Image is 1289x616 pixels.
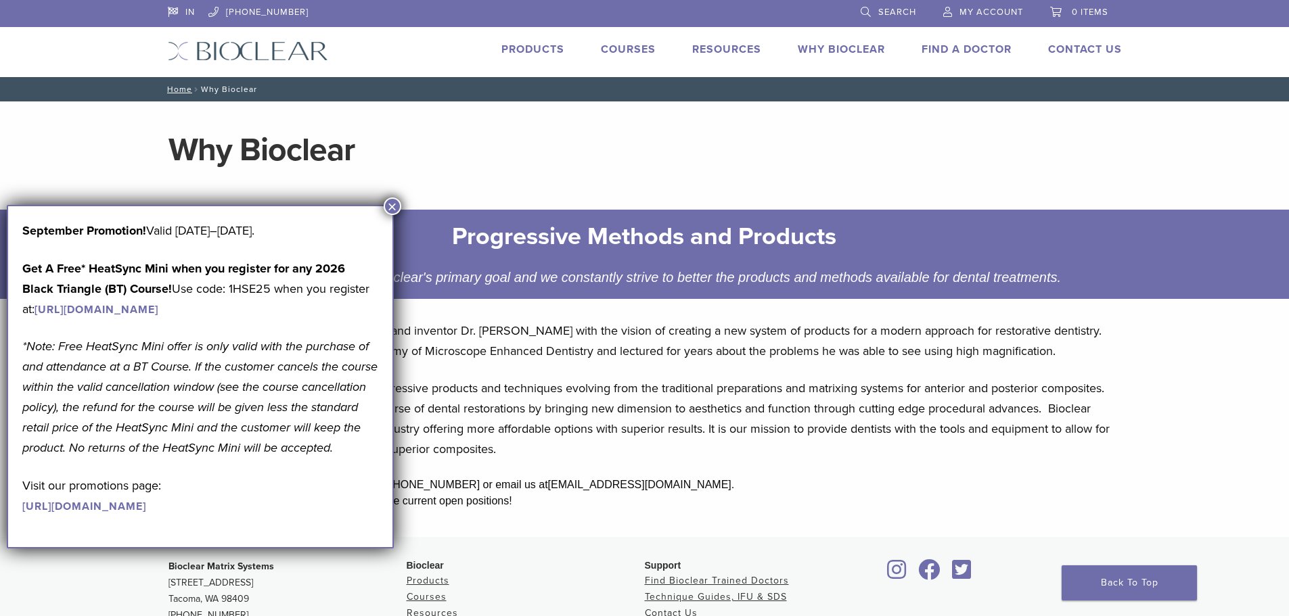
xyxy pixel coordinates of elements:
[948,567,976,581] a: Bioclear
[168,134,1121,166] h1: Why Bioclear
[1048,43,1122,56] a: Contact Us
[22,475,378,516] p: Visit our promotions page:
[501,43,564,56] a: Products
[22,220,378,241] p: Valid [DATE]–[DATE].
[798,43,885,56] a: Why Bioclear
[645,575,789,586] a: Find Bioclear Trained Doctors
[914,567,945,581] a: Bioclear
[959,7,1023,18] span: My Account
[878,7,916,18] span: Search
[35,303,158,316] a: [URL][DOMAIN_NAME]
[168,41,328,61] img: Bioclear
[601,43,656,56] a: Courses
[192,86,201,93] span: /
[168,378,1121,459] p: Bioclear Matrix offers the latest, most progressive products and techniques evolving from the tra...
[158,77,1132,101] nav: Why Bioclear
[215,266,1075,288] div: Patient centered care is Bioclear's primary goal and we constantly strive to better the products ...
[168,561,274,572] strong: Bioclear Matrix Systems
[22,261,345,296] strong: Get A Free* HeatSync Mini when you register for any 2026 Black Triangle (BT) Course!
[645,591,787,602] a: Technique Guides, IFU & SDS
[22,223,146,238] b: September Promotion!
[22,500,146,513] a: [URL][DOMAIN_NAME]
[407,591,447,602] a: Courses
[407,560,444,571] span: Bioclear
[1072,7,1108,18] span: 0 items
[922,43,1012,56] a: Find A Doctor
[407,575,449,586] a: Products
[22,339,378,455] em: *Note: Free HeatSync Mini offer is only valid with the purchase of and attendance at a BT Course....
[168,321,1121,361] p: Bioclear was founded in [DATE] by dentist and inventor Dr. [PERSON_NAME] with the vision of creat...
[168,477,1121,493] div: For more information or to order call toll free [PHONE_NUMBER] or email us at [EMAIL_ADDRESS][DOM...
[384,197,401,215] button: Close
[645,560,681,571] span: Support
[883,567,911,581] a: Bioclear
[163,85,192,94] a: Home
[1062,565,1197,600] a: Back To Top
[692,43,761,56] a: Resources
[168,493,1121,509] div: Interested in joining our team? to see current open positions!
[225,220,1064,253] h2: Progressive Methods and Products
[22,258,378,319] p: Use code: 1HSE25 when you register at:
